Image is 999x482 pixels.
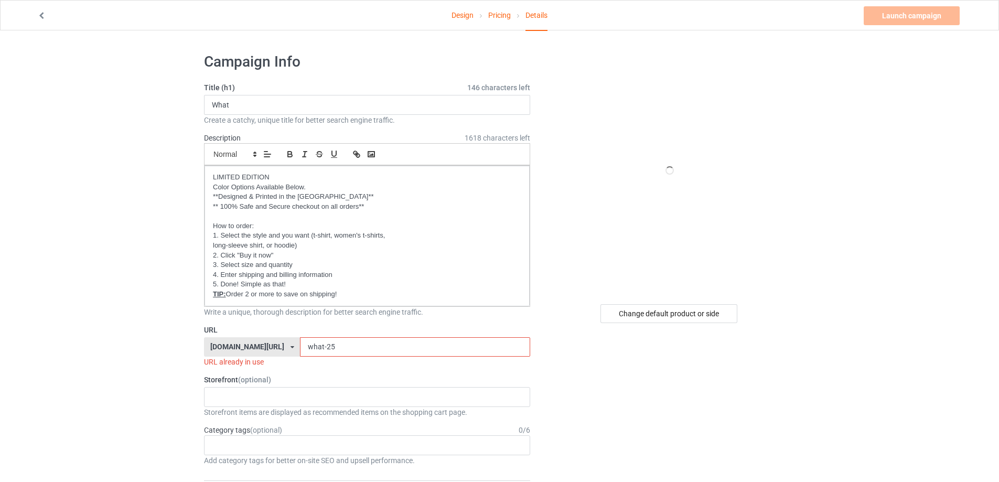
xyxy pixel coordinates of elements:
[213,280,521,290] p: 5. Done! Simple as that!
[213,270,521,280] p: 4. Enter shipping and billing information
[213,192,521,202] p: **Designed & Printed in the [GEOGRAPHIC_DATA]**
[204,407,530,417] div: Storefront items are displayed as recommended items on the shopping cart page.
[213,183,521,192] p: Color Options Available Below.
[204,115,530,125] div: Create a catchy, unique title for better search engine traffic.
[204,52,530,71] h1: Campaign Info
[467,82,530,93] span: 146 characters left
[213,251,521,261] p: 2. Click "Buy it now"
[204,82,530,93] label: Title (h1)
[213,260,521,270] p: 3. Select size and quantity
[204,325,530,335] label: URL
[213,290,521,299] p: Order 2 or more to save on shipping!
[204,425,282,435] label: Category tags
[525,1,547,31] div: Details
[465,133,530,143] span: 1618 characters left
[238,376,271,384] span: (optional)
[488,1,511,30] a: Pricing
[204,134,241,142] label: Description
[204,307,530,317] div: Write a unique, thorough description for better search engine traffic.
[213,173,521,183] p: LIMITED EDITION
[213,290,226,298] u: TIP:
[452,1,474,30] a: Design
[519,425,530,435] div: 0 / 6
[250,426,282,434] span: (optional)
[210,343,284,350] div: [DOMAIN_NAME][URL]
[213,231,521,241] p: 1. Select the style and you want (t-shirt, women's t-shirts,
[204,357,530,367] div: URL already in use
[213,221,521,231] p: How to order:
[600,304,737,323] div: Change default product or side
[213,202,521,212] p: ** 100% Safe and Secure checkout on all orders**
[213,241,521,251] p: long-sleeve shirt, or hoodie)
[204,374,530,385] label: Storefront
[204,455,530,466] div: Add category tags for better on-site SEO and upsell performance.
